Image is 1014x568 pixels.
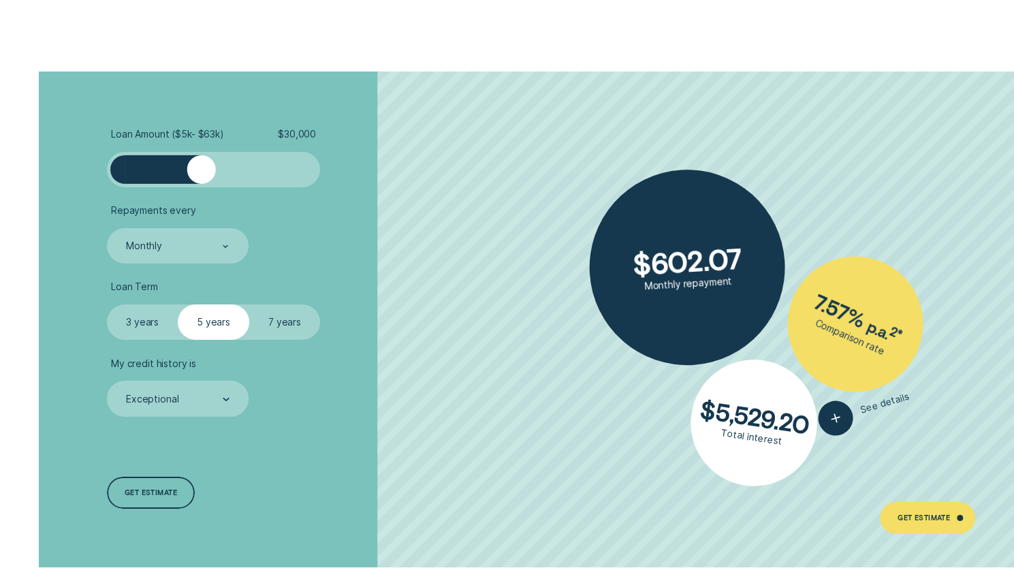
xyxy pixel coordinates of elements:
[249,304,320,340] label: 7 years
[278,129,316,140] span: $ 30,000
[107,304,178,340] label: 3 years
[111,358,196,370] span: My credit history is
[126,240,162,252] div: Monthly
[859,391,910,416] span: See details
[178,304,249,340] label: 5 years
[126,394,178,405] div: Exceptional
[880,502,975,534] a: Get Estimate
[107,477,195,509] a: Get estimate
[111,129,223,140] span: Loan Amount ( $5k - $63k )
[111,281,158,293] span: Loan Term
[111,205,196,217] span: Repayments every
[814,380,913,440] button: See details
